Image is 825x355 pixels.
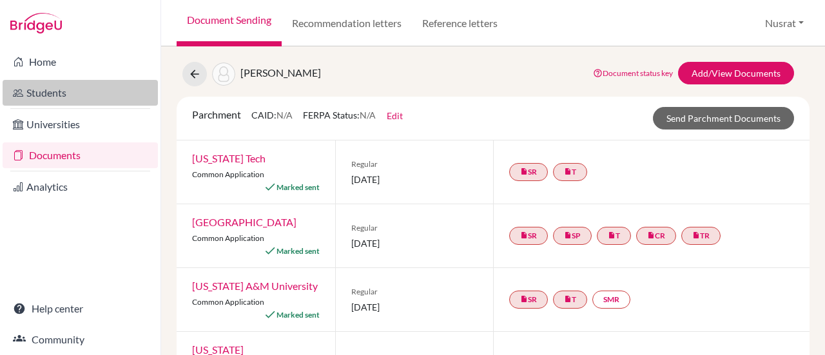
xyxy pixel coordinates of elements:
[10,13,62,34] img: Bridge-U
[192,280,318,292] a: [US_STATE] A&M University
[564,295,572,303] i: insert_drive_file
[647,231,655,239] i: insert_drive_file
[251,110,293,120] span: CAID:
[592,291,630,309] a: SMR
[3,174,158,200] a: Analytics
[192,152,266,164] a: [US_STATE] Tech
[192,216,296,228] a: [GEOGRAPHIC_DATA]
[192,169,264,179] span: Common Application
[192,108,241,120] span: Parchment
[553,291,587,309] a: insert_drive_fileT
[564,231,572,239] i: insert_drive_file
[351,173,478,186] span: [DATE]
[277,182,320,192] span: Marked sent
[608,231,616,239] i: insert_drive_file
[593,68,673,78] a: Document status key
[520,231,528,239] i: insert_drive_file
[240,66,321,79] span: [PERSON_NAME]
[553,163,587,181] a: insert_drive_fileT
[564,168,572,175] i: insert_drive_file
[351,286,478,298] span: Regular
[553,227,592,245] a: insert_drive_fileSP
[520,168,528,175] i: insert_drive_file
[509,291,548,309] a: insert_drive_fileSR
[303,110,376,120] span: FERPA Status:
[597,227,631,245] a: insert_drive_fileT
[192,297,264,307] span: Common Application
[360,110,376,120] span: N/A
[681,227,721,245] a: insert_drive_fileTR
[509,163,548,181] a: insert_drive_fileSR
[692,231,700,239] i: insert_drive_file
[277,310,320,320] span: Marked sent
[3,111,158,137] a: Universities
[3,49,158,75] a: Home
[3,327,158,352] a: Community
[351,236,478,250] span: [DATE]
[277,246,320,256] span: Marked sent
[351,300,478,314] span: [DATE]
[636,227,676,245] a: insert_drive_fileCR
[3,80,158,106] a: Students
[759,11,810,35] button: Nusrat
[386,108,403,123] button: Edit
[509,227,548,245] a: insert_drive_fileSR
[351,222,478,234] span: Regular
[277,110,293,120] span: N/A
[351,158,478,170] span: Regular
[520,295,528,303] i: insert_drive_file
[3,142,158,168] a: Documents
[3,296,158,321] a: Help center
[678,62,794,84] a: Add/View Documents
[192,233,264,243] span: Common Application
[653,107,794,130] a: Send Parchment Documents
